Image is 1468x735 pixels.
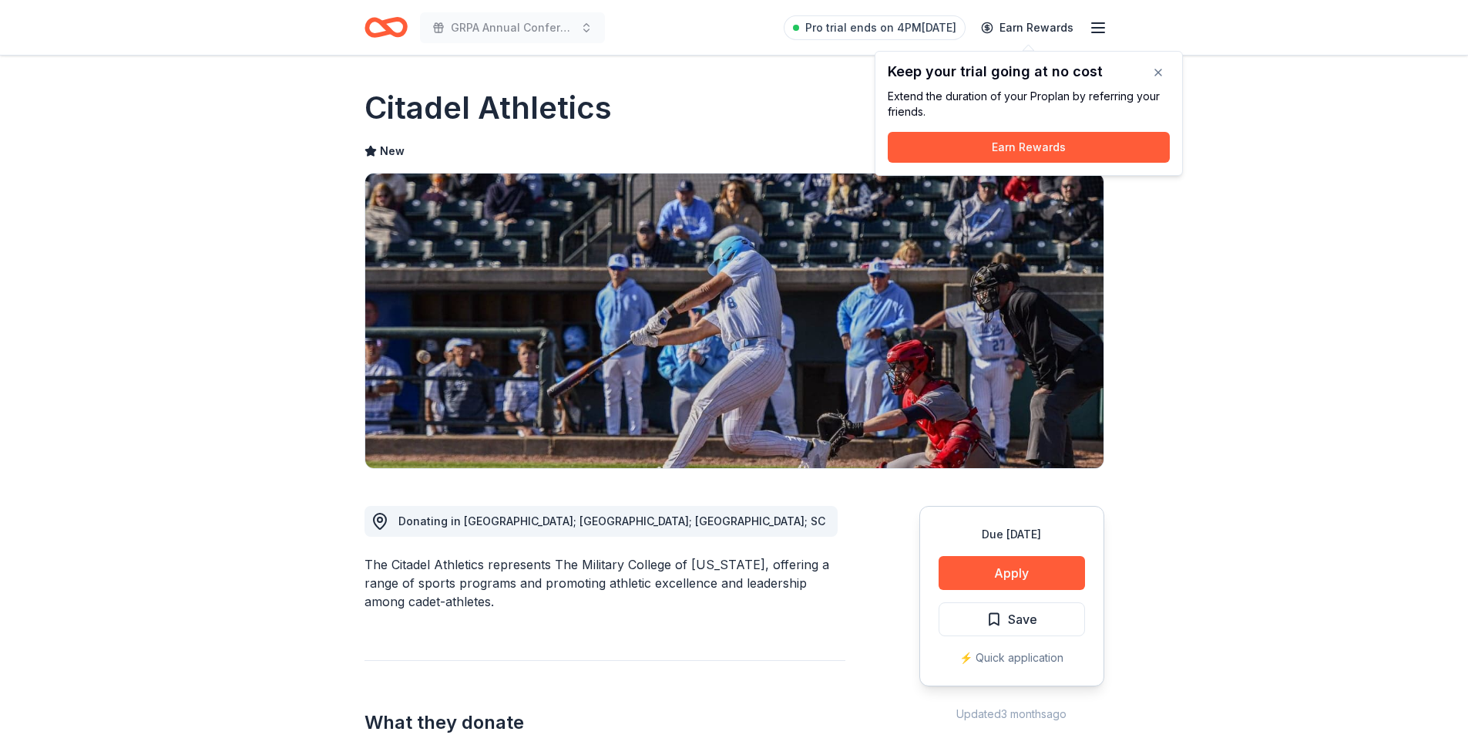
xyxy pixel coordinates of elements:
[919,705,1104,723] div: Updated 3 months ago
[784,15,966,40] a: Pro trial ends on 4PM[DATE]
[939,525,1085,544] div: Due [DATE]
[420,12,605,43] button: GRPA Annual Conference
[939,649,1085,667] div: ⚡️ Quick application
[364,86,612,130] h1: Citadel Athletics
[451,19,574,37] span: GRPA Annual Conference
[888,64,1170,79] div: Keep your trial going at no cost
[364,710,845,735] h2: What they donate
[398,514,825,528] span: Donating in [GEOGRAPHIC_DATA]; [GEOGRAPHIC_DATA]; [GEOGRAPHIC_DATA]; SC
[888,132,1170,163] button: Earn Rewards
[939,602,1085,636] button: Save
[365,174,1104,468] img: Image for Citadel Athletics
[939,556,1085,590] button: Apply
[805,19,956,37] span: Pro trial ends on 4PM[DATE]
[380,142,405,160] span: New
[888,89,1170,120] div: Extend the duration of your Pro plan by referring your friends.
[1008,609,1037,629] span: Save
[364,555,845,611] div: The Citadel Athletics represents The Military College of [US_STATE], offering a range of sports p...
[972,14,1083,42] a: Earn Rewards
[364,9,408,46] a: Home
